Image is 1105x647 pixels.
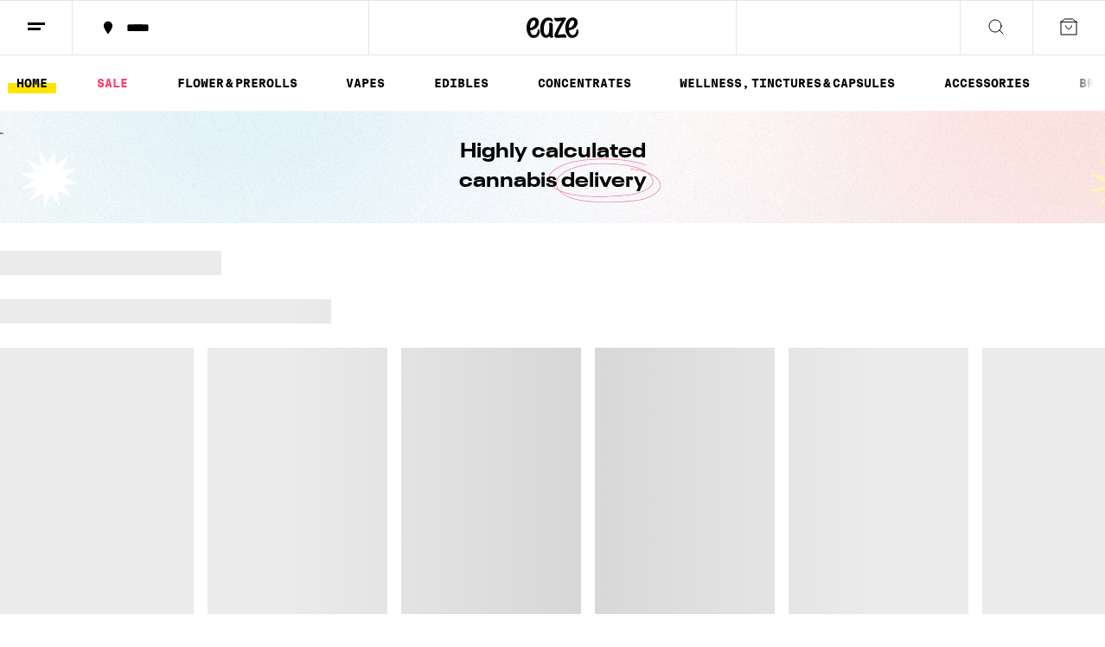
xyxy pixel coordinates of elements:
a: VAPES [337,73,393,93]
a: SALE [88,73,137,93]
a: WELLNESS, TINCTURES & CAPSULES [671,73,904,93]
a: ACCESSORIES [936,73,1038,93]
a: CONCENTRATES [529,73,640,93]
a: FLOWER & PREROLLS [169,73,306,93]
a: EDIBLES [425,73,497,93]
h1: Highly calculated cannabis delivery [410,138,695,196]
a: HOME [8,73,56,93]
